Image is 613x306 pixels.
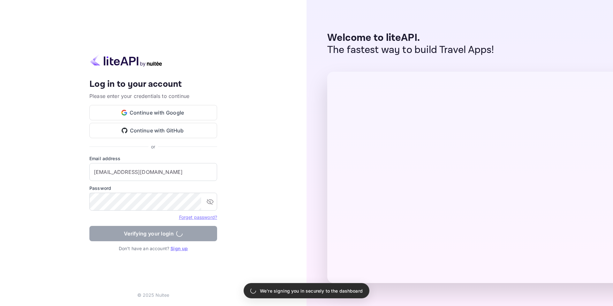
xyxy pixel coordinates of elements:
label: Email address [89,155,217,162]
p: Don't have an account? [89,245,217,252]
a: Forget password? [179,214,217,220]
p: The fastest way to build Travel Apps! [327,44,494,56]
button: Continue with GitHub [89,123,217,138]
p: © 2025 Nuitee [137,292,170,298]
p: We're signing you in securely to the dashboard [260,287,363,294]
a: Forget password? [179,214,217,220]
a: Sign up [170,246,188,251]
p: or [151,143,155,150]
label: Password [89,185,217,191]
input: Enter your email address [89,163,217,181]
img: liteapi [89,54,163,67]
h4: Log in to your account [89,79,217,90]
p: Welcome to liteAPI. [327,32,494,44]
p: Please enter your credentials to continue [89,92,217,100]
button: Continue with Google [89,105,217,120]
button: toggle password visibility [204,195,216,208]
